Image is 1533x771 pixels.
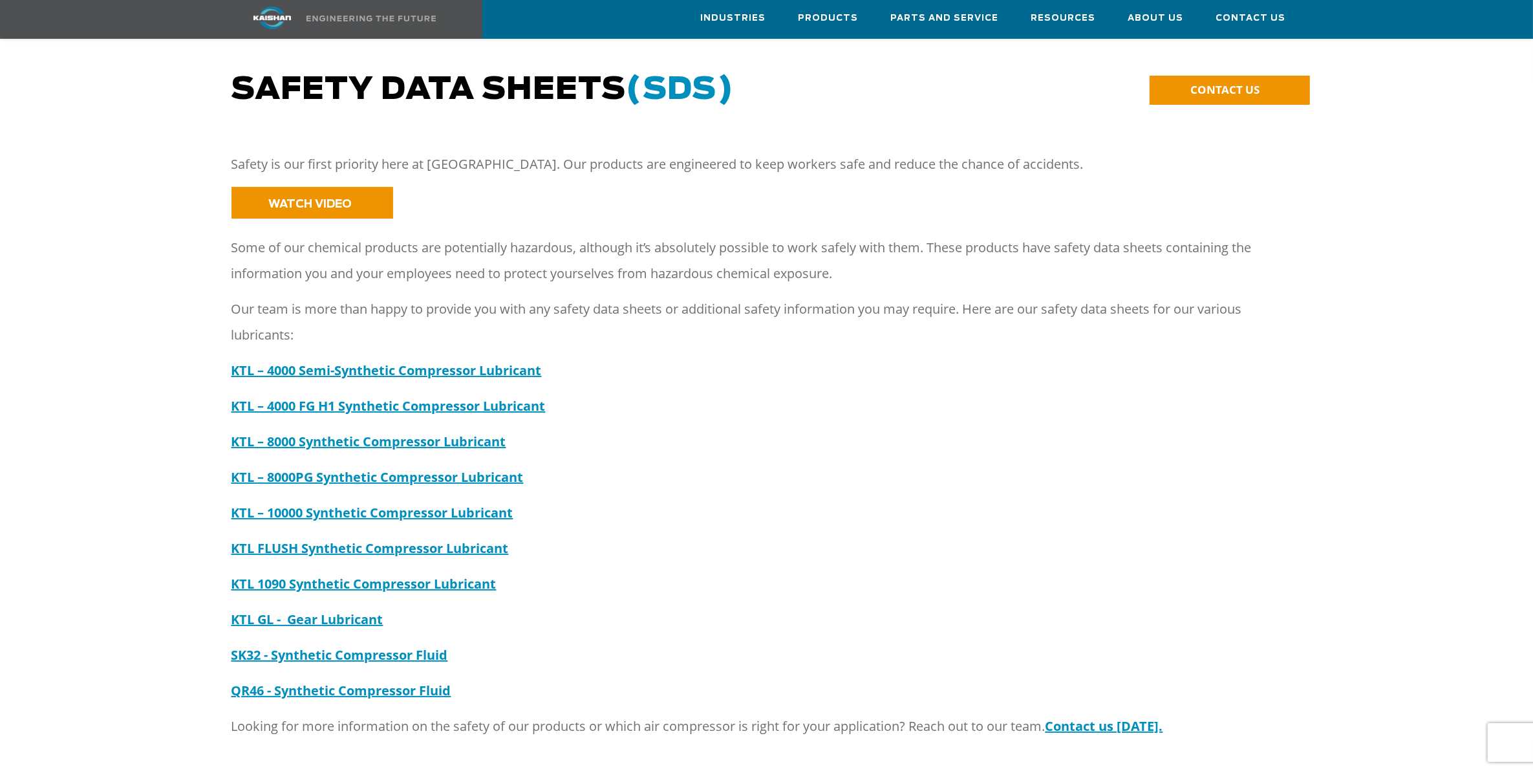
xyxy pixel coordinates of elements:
[1216,1,1286,36] a: Contact Us
[799,1,859,36] a: Products
[891,1,999,36] a: Parts and Service
[701,1,766,36] a: Industries
[231,504,513,521] a: KTL – 10000 Synthetic Compressor Lubricant
[269,199,352,210] span: WATCH VIDEO
[231,397,546,415] a: KTL – 4000 FG H1 Synthetic Compressor Lubricant
[1128,1,1184,36] a: About Us
[231,239,1252,282] span: Some of our chemical products are potentially hazardous, although it’s absolutely possible to wor...
[1128,11,1184,26] span: About Us
[231,539,509,557] a: KTL FLUSH Synthetic Compressor Lubricant
[231,575,497,592] a: KTL 1090 Synthetic Compressor Lubricant
[231,682,451,699] a: QR46 - Synthetic Compressor Fluid
[224,6,321,29] img: kaishan logo
[799,11,859,26] span: Products
[231,433,506,450] a: KTL – 8000 Synthetic Compressor Lubricant
[231,187,393,219] a: WATCH VIDEO
[627,74,734,105] span: (SDS)
[231,646,448,664] a: SK32 - Synthetic Compressor Fluid
[231,611,383,628] a: KTL GL - Gear Lubricant
[231,151,1279,177] p: Safety is our first priority here at [GEOGRAPHIC_DATA]. Our products are engineered to keep worke...
[1216,11,1286,26] span: Contact Us
[1150,76,1310,105] a: CONTACT US
[231,468,524,486] a: KTL – 8000PG Synthetic Compressor Lubricant
[1031,1,1096,36] a: Resources
[891,11,999,26] span: Parts and Service
[701,11,766,26] span: Industries
[231,74,734,105] span: Safety Data Sheets
[306,16,436,21] img: Engineering the future
[231,713,1279,739] p: Looking for more information on the safety of our products or which air compressor is right for y...
[1045,717,1163,735] a: Contact us [DATE].
[1191,82,1260,97] span: CONTACT US
[1031,11,1096,26] span: Resources
[231,296,1279,348] p: Our team is more than happy to provide you with any safety data sheets or additional safety infor...
[231,362,542,379] a: KTL – 4000 Semi-Synthetic Compressor Lubricant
